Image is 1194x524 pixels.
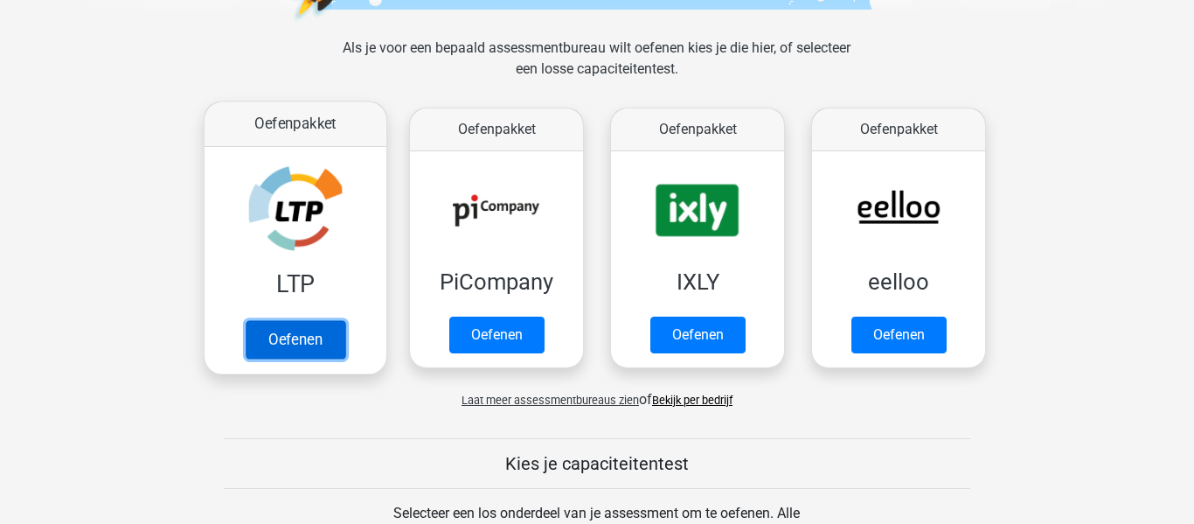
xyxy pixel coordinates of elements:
h5: Kies je capaciteitentest [224,453,970,474]
span: Laat meer assessmentbureaus zien [462,394,639,407]
div: of [195,375,999,410]
a: Oefenen [449,317,545,353]
a: Oefenen [650,317,746,353]
div: Als je voor een bepaald assessmentbureau wilt oefenen kies je die hier, of selecteer een losse ca... [329,38,864,101]
a: Bekijk per bedrijf [652,394,732,407]
a: Oefenen [246,320,345,359]
a: Oefenen [851,317,947,353]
